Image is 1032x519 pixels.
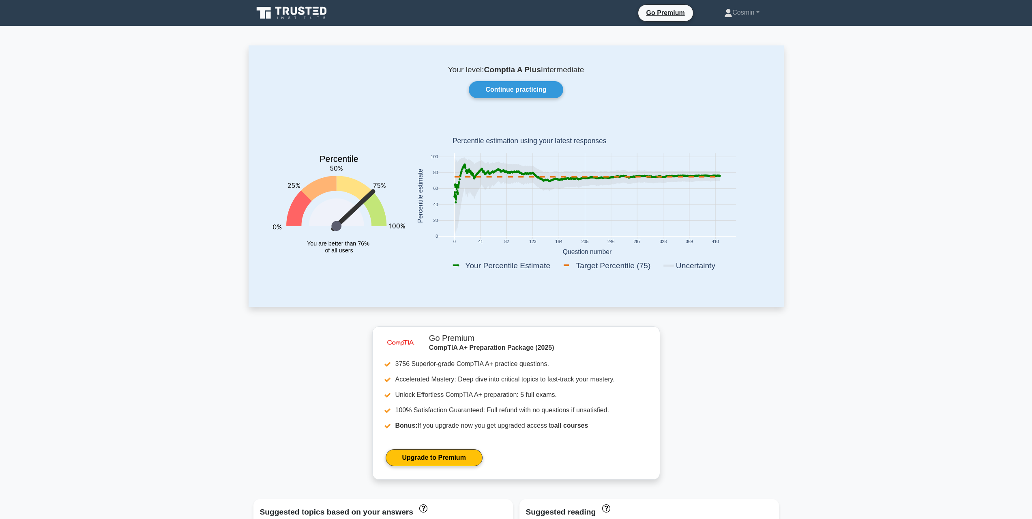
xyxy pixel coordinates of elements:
[417,504,427,512] a: These topics have been answered less than 50% correct. Topics disapear when you answer questions ...
[433,202,438,207] text: 40
[452,137,606,145] text: Percentile estimation using your latest responses
[431,155,438,159] text: 100
[268,65,764,75] p: Your level: Intermediate
[529,240,536,244] text: 123
[581,240,588,244] text: 205
[555,240,562,244] text: 164
[260,506,506,519] div: Suggested topics based on your answers
[320,155,358,164] text: Percentile
[504,240,509,244] text: 82
[659,240,667,244] text: 328
[600,504,610,512] a: These concepts have been answered less than 50% correct. The guides disapear when you answer ques...
[686,240,693,244] text: 369
[416,169,423,223] text: Percentile estimate
[307,240,369,247] tspan: You are better than 76%
[526,506,772,519] div: Suggested reading
[433,171,438,175] text: 80
[562,248,611,255] text: Question number
[478,240,483,244] text: 41
[633,240,641,244] text: 287
[607,240,615,244] text: 246
[469,81,563,98] a: Continue practicing
[433,187,438,191] text: 60
[433,218,438,223] text: 20
[642,8,690,18] a: Go Premium
[712,240,719,244] text: 410
[453,240,455,244] text: 0
[484,65,541,74] b: Comptia A Plus
[705,4,779,21] a: Cosmin
[325,247,353,254] tspan: of all users
[436,235,438,239] text: 0
[386,449,483,466] a: Upgrade to Premium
